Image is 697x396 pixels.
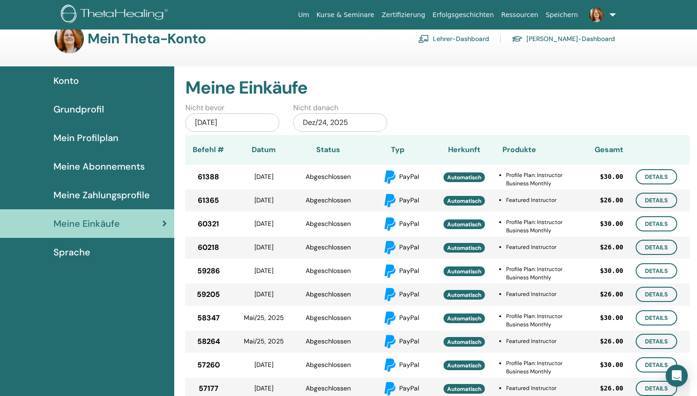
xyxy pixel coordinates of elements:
[604,313,623,323] span: 30.00
[88,30,206,47] h3: Mein Theta-Konto
[231,290,296,299] div: [DATE]
[231,384,296,393] div: [DATE]
[231,313,296,323] div: Mai/25, 2025
[636,334,677,349] a: Details
[497,6,542,24] a: Ressourcen
[636,357,677,372] a: Details
[600,172,603,182] span: $
[383,287,397,302] img: paypal.svg
[295,6,313,24] a: Um
[542,6,582,24] a: Speichern
[198,171,219,183] span: 61388
[53,131,118,145] span: Mein Profilplan
[447,221,481,228] span: Automatisch
[506,384,563,392] li: Featured Instructor
[185,113,279,132] div: [DATE]
[197,313,220,324] span: 58347
[306,196,351,204] span: Abgeschlossen
[636,193,677,208] a: Details
[399,219,419,227] span: PayPal
[53,217,120,231] span: Meine Einkäufe
[604,195,623,205] span: 26.00
[306,219,351,228] span: Abgeschlossen
[197,360,220,371] span: 57260
[600,195,603,205] span: $
[636,310,677,325] a: Details
[383,334,397,349] img: paypal.svg
[197,336,220,347] span: 58264
[306,172,351,181] span: Abgeschlossen
[447,291,481,299] span: Automatisch
[231,266,296,276] div: [DATE]
[506,312,563,329] li: Profile Plan: Instructor Business Monthly
[185,102,224,113] label: Nicht bevor
[399,337,419,345] span: PayPal
[197,266,220,277] span: 59286
[434,135,494,165] th: Herkunft
[306,313,351,322] span: Abgeschlossen
[313,6,378,24] a: Kurse & Seminare
[53,188,150,202] span: Meine Zahlungsprofile
[399,384,419,392] span: PayPal
[589,7,604,22] img: default.jpg
[185,77,690,99] h2: Meine Einkäufe
[231,219,296,229] div: [DATE]
[506,196,563,204] li: Featured Instructor
[306,290,351,298] span: Abgeschlossen
[383,264,397,278] img: paypal.svg
[198,195,219,206] span: 61365
[447,174,481,181] span: Automatisch
[600,384,603,393] span: $
[53,245,90,259] span: Sprache
[383,170,397,184] img: paypal.svg
[383,311,397,325] img: paypal.svg
[306,337,351,345] span: Abgeschlossen
[53,102,104,116] span: Grundprofil
[604,290,623,299] span: 26.00
[604,242,623,252] span: 26.00
[636,381,677,396] a: Details
[231,242,296,252] div: [DATE]
[506,171,563,188] li: Profile Plan: Instructor Business Monthly
[399,242,419,251] span: PayPal
[666,365,688,387] div: Open Intercom Messenger
[53,160,145,173] span: Meine Abonnements
[418,35,429,43] img: chalkboard-teacher.svg
[636,216,677,231] a: Details
[231,195,296,205] div: [DATE]
[506,290,563,298] li: Featured Instructor
[61,5,171,25] img: logo.png
[494,135,563,165] th: Produkte
[383,240,397,255] img: paypal.svg
[600,219,603,229] span: $
[429,6,497,24] a: Erfolgsgeschichten
[506,359,563,376] li: Profile Plan: Instructor Business Monthly
[399,195,419,204] span: PayPal
[506,337,563,345] li: Featured Instructor
[600,313,603,323] span: $
[506,265,563,282] li: Profile Plan: Instructor Business Monthly
[512,35,523,43] img: graduation-cap.svg
[563,144,623,155] div: Gesamt
[600,266,603,276] span: $
[383,217,397,231] img: paypal.svg
[198,242,219,253] span: 60218
[604,266,623,276] span: 30.00
[636,287,677,302] a: Details
[636,240,677,255] a: Details
[604,360,623,370] span: 30.00
[447,385,481,393] span: Automatisch
[399,172,419,180] span: PayPal
[399,290,419,298] span: PayPal
[231,172,296,182] div: [DATE]
[306,384,351,392] span: Abgeschlossen
[604,219,623,229] span: 30.00
[447,244,481,252] span: Automatisch
[399,313,419,321] span: PayPal
[306,266,351,275] span: Abgeschlossen
[600,242,603,252] span: $
[600,360,603,370] span: $
[447,338,481,346] span: Automatisch
[383,193,397,208] img: paypal.svg
[399,266,419,274] span: PayPal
